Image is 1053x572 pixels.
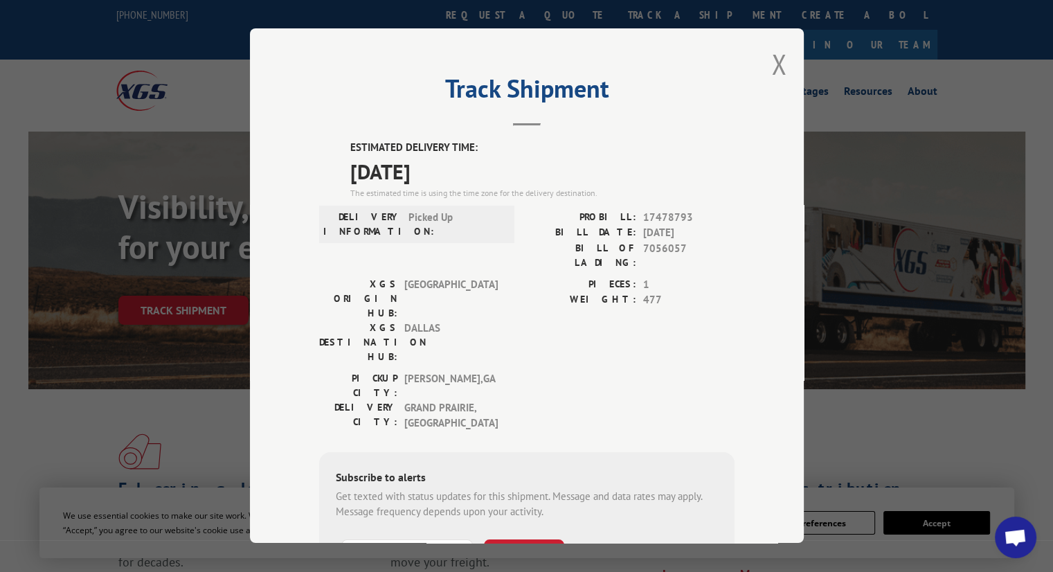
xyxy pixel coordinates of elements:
[404,277,498,321] span: [GEOGRAPHIC_DATA]
[527,241,636,270] label: BILL OF LADING:
[527,210,636,226] label: PROBILL:
[995,517,1036,558] div: Open chat
[484,539,564,569] button: SUBSCRIBE
[350,140,735,156] label: ESTIMATED DELIVERY TIME:
[350,156,735,187] span: [DATE]
[527,225,636,241] label: BILL DATE:
[643,225,735,241] span: [DATE]
[319,371,397,400] label: PICKUP CITY:
[319,79,735,105] h2: Track Shipment
[336,469,718,489] div: Subscribe to alerts
[643,277,735,293] span: 1
[404,400,498,431] span: GRAND PRAIRIE , [GEOGRAPHIC_DATA]
[771,46,786,82] button: Close modal
[323,210,402,239] label: DELIVERY INFORMATION:
[319,400,397,431] label: DELIVERY CITY:
[319,321,397,364] label: XGS DESTINATION HUB:
[643,210,735,226] span: 17478793
[319,277,397,321] label: XGS ORIGIN HUB:
[643,292,735,308] span: 477
[404,371,498,400] span: [PERSON_NAME] , GA
[404,321,498,364] span: DALLAS
[341,539,473,569] input: Phone Number
[336,489,718,520] div: Get texted with status updates for this shipment. Message and data rates may apply. Message frequ...
[527,292,636,308] label: WEIGHT:
[350,187,735,199] div: The estimated time is using the time zone for the delivery destination.
[643,241,735,270] span: 7056057
[527,277,636,293] label: PIECES:
[408,210,502,239] span: Picked Up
